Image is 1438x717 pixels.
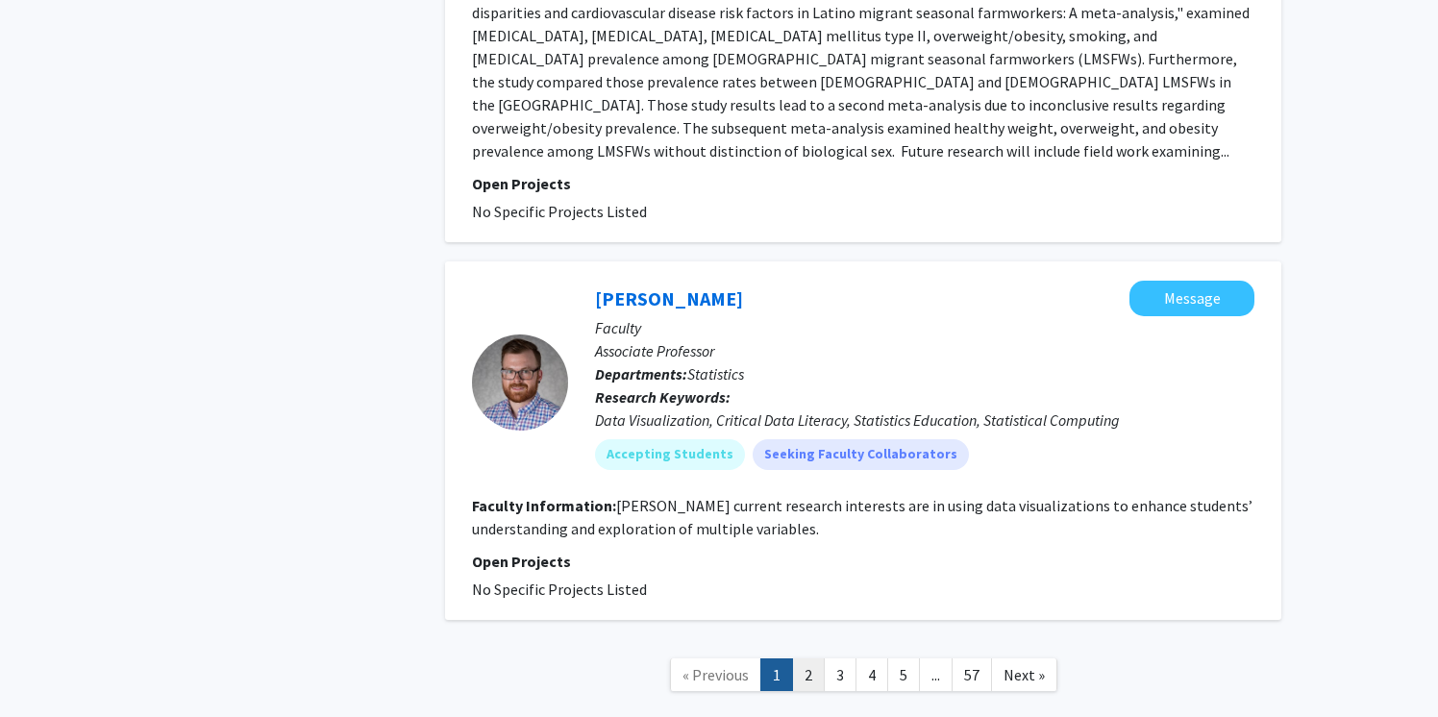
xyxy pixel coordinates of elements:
[687,364,744,383] span: Statistics
[595,387,731,407] b: Research Keywords:
[1129,281,1254,316] button: Message Bradford Dykes
[472,496,1252,538] fg-read-more: [PERSON_NAME] current research interests are in using data visualizations to enhance students’ un...
[472,172,1254,195] p: Open Projects
[887,658,920,692] a: 5
[855,658,888,692] a: 4
[753,439,969,470] mat-chip: Seeking Faculty Collaborators
[14,630,82,703] iframe: Chat
[595,286,743,310] a: [PERSON_NAME]
[472,550,1254,573] p: Open Projects
[595,316,1254,339] p: Faculty
[931,665,940,684] span: ...
[824,658,856,692] a: 3
[472,496,616,515] b: Faculty Information:
[595,339,1254,362] p: Associate Professor
[952,658,992,692] a: 57
[670,658,761,692] a: Previous Page
[472,202,647,221] span: No Specific Projects Listed
[792,658,825,692] a: 2
[682,665,749,684] span: « Previous
[595,408,1254,432] div: Data Visualization, Critical Data Literacy, Statistics Education, Statistical Computing
[760,658,793,692] a: 1
[595,439,745,470] mat-chip: Accepting Students
[991,658,1057,692] a: Next
[595,364,687,383] b: Departments:
[1004,665,1045,684] span: Next »
[472,580,647,599] span: No Specific Projects Listed
[445,639,1281,717] nav: Page navigation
